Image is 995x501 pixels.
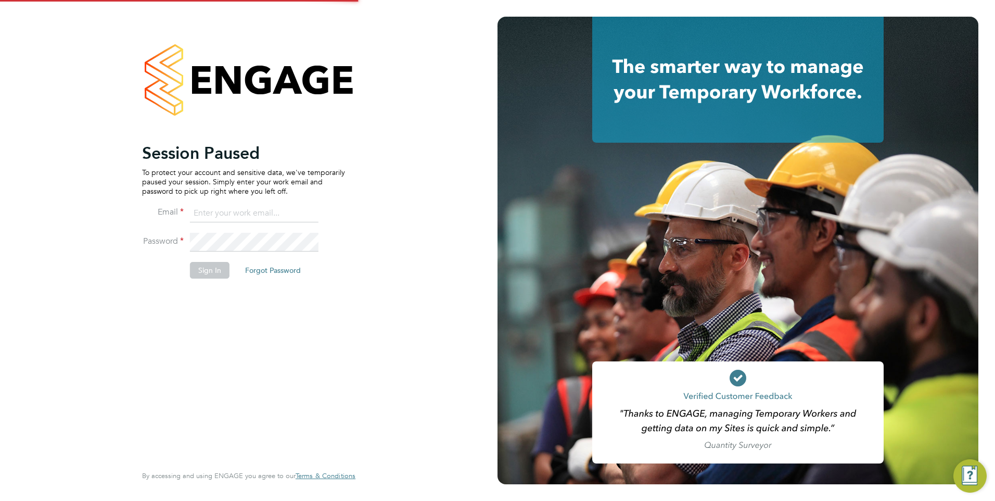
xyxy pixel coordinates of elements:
span: By accessing and using ENGAGE you agree to our [142,471,355,480]
a: Terms & Conditions [296,472,355,480]
p: To protect your account and sensitive data, we've temporarily paused your session. Simply enter y... [142,168,345,196]
label: Email [142,207,184,218]
label: Password [142,236,184,247]
button: Forgot Password [237,262,309,279]
span: Terms & Conditions [296,471,355,480]
input: Enter your work email... [190,204,318,223]
h2: Session Paused [142,143,345,164]
button: Engage Resource Center [953,459,987,493]
button: Sign In [190,262,229,279]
